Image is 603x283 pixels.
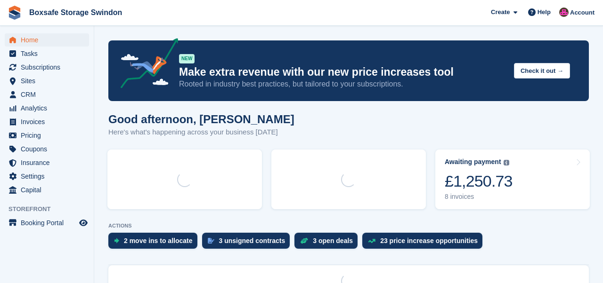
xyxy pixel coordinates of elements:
a: menu [5,88,89,101]
a: menu [5,183,89,197]
p: Make extra revenue with our new price increases tool [179,65,506,79]
span: Insurance [21,156,77,169]
span: Account [570,8,595,17]
span: Capital [21,183,77,197]
a: Awaiting payment £1,250.73 8 invoices [435,149,590,209]
div: Awaiting payment [445,158,501,166]
h1: Good afternoon, [PERSON_NAME] [108,113,294,126]
span: Create [491,8,510,17]
a: 23 price increase opportunities [362,233,487,253]
div: NEW [179,54,195,63]
a: Preview store [78,217,89,228]
span: Invoices [21,115,77,128]
a: menu [5,33,89,47]
img: Philip Matthews [559,8,569,17]
img: deal-1b604bf984904fb50ccaf53a9ad4b4a5d6e5aea283cecdc64d6e3604feb123c2.svg [300,237,308,244]
div: £1,250.73 [445,172,513,191]
img: price_increase_opportunities-93ffe204e8149a01c8c9dc8f82e8f89637d9d84a8eef4429ea346261dce0b2c0.svg [368,239,375,243]
span: Booking Portal [21,216,77,229]
span: Subscriptions [21,61,77,74]
span: Home [21,33,77,47]
a: menu [5,47,89,60]
img: move_ins_to_allocate_icon-fdf77a2bb77ea45bf5b3d319d69a93e2d87916cf1d5bf7949dd705db3b84f3ca.svg [114,238,119,244]
a: 3 unsigned contracts [202,233,295,253]
img: price-adjustments-announcement-icon-8257ccfd72463d97f412b2fc003d46551f7dbcb40ab6d574587a9cd5c0d94... [113,38,179,92]
span: Help [538,8,551,17]
button: Check it out → [514,63,570,79]
a: menu [5,61,89,74]
span: Analytics [21,102,77,115]
a: menu [5,170,89,183]
span: Pricing [21,129,77,142]
a: menu [5,156,89,169]
img: contract_signature_icon-13c848040528278c33f63329250d36e43548de30e8caae1d1a13099fd9432cc5.svg [208,238,214,244]
div: 8 invoices [445,193,513,201]
div: 23 price increase opportunities [380,237,478,244]
span: Tasks [21,47,77,60]
div: 3 unsigned contracts [219,237,285,244]
div: 2 move ins to allocate [124,237,193,244]
a: menu [5,102,89,115]
a: menu [5,129,89,142]
a: menu [5,74,89,87]
img: icon-info-grey-7440780725fd019a000dd9b08b2336e03edf1995a4989e88bcd33f0948082b44.svg [504,160,509,165]
p: Here's what's happening across your business [DATE] [108,127,294,138]
a: menu [5,142,89,156]
div: 3 open deals [313,237,353,244]
a: menu [5,216,89,229]
a: 2 move ins to allocate [108,233,202,253]
p: Rooted in industry best practices, but tailored to your subscriptions. [179,79,506,89]
span: CRM [21,88,77,101]
a: Boxsafe Storage Swindon [25,5,126,20]
span: Coupons [21,142,77,156]
span: Storefront [8,204,94,214]
img: stora-icon-8386f47178a22dfd0bd8f6a31ec36ba5ce8667c1dd55bd0f319d3a0aa187defe.svg [8,6,22,20]
a: menu [5,115,89,128]
a: 3 open deals [294,233,362,253]
p: ACTIONS [108,223,589,229]
span: Settings [21,170,77,183]
span: Sites [21,74,77,87]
